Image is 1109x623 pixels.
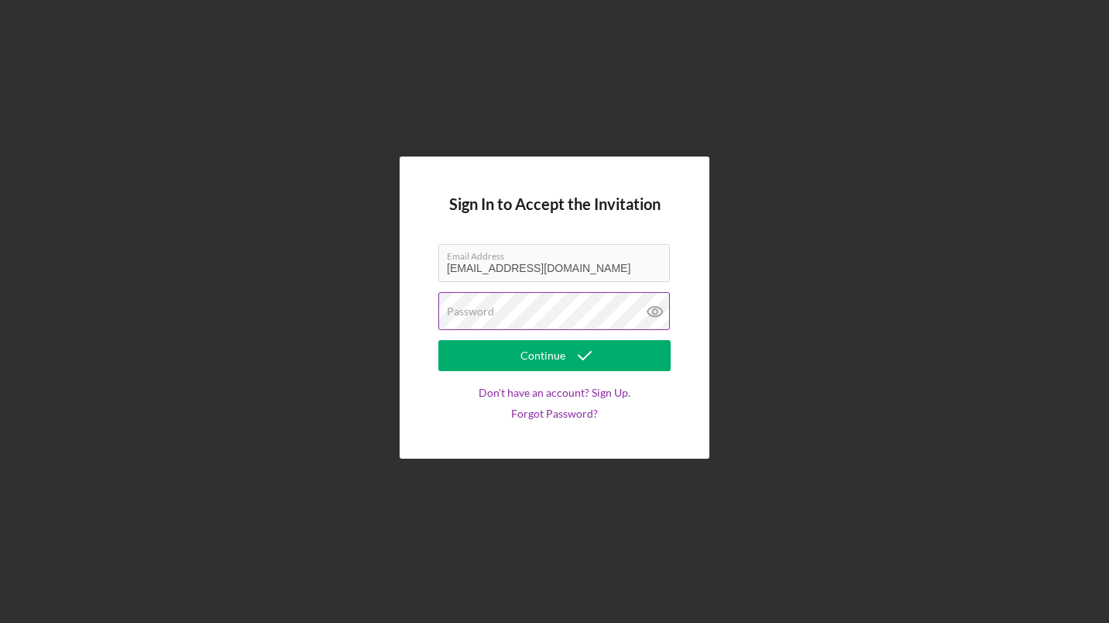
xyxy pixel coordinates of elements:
[438,340,671,371] button: Continue
[479,387,630,399] a: Don't have an account? Sign Up.
[447,245,670,262] label: Email Address
[449,195,661,213] h4: Sign In to Accept the Invitation
[511,408,598,420] a: Forgot Password?
[447,305,494,318] label: Password
[520,340,565,371] div: Continue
